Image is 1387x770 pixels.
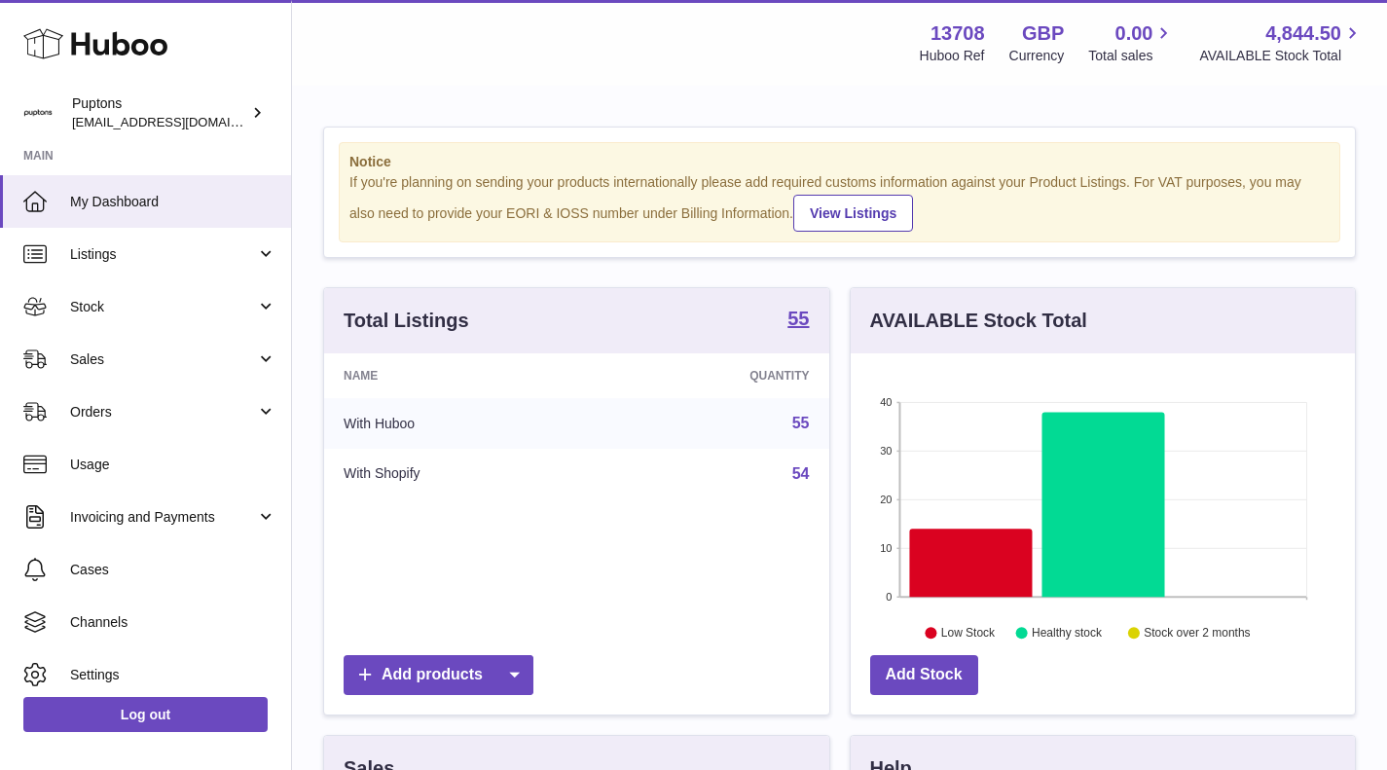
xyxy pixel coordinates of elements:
[23,697,268,732] a: Log out
[793,195,913,232] a: View Listings
[880,542,892,554] text: 10
[70,508,256,527] span: Invoicing and Payments
[870,655,978,695] a: Add Stock
[597,353,829,398] th: Quantity
[1032,626,1103,640] text: Healthy stock
[324,398,597,449] td: With Huboo
[1199,20,1364,65] a: 4,844.50 AVAILABLE Stock Total
[72,114,286,129] span: [EMAIL_ADDRESS][DOMAIN_NAME]
[344,655,533,695] a: Add products
[70,403,256,422] span: Orders
[1144,626,1250,640] text: Stock over 2 months
[1009,47,1065,65] div: Currency
[70,666,276,684] span: Settings
[72,94,247,131] div: Puptons
[70,456,276,474] span: Usage
[870,308,1087,334] h3: AVAILABLE Stock Total
[792,465,810,482] a: 54
[349,153,1330,171] strong: Notice
[886,591,892,603] text: 0
[880,396,892,408] text: 40
[920,47,985,65] div: Huboo Ref
[70,193,276,211] span: My Dashboard
[1265,20,1341,47] span: 4,844.50
[23,98,53,128] img: hello@puptons.com
[931,20,985,47] strong: 13708
[1088,47,1175,65] span: Total sales
[787,309,809,328] strong: 55
[349,173,1330,232] div: If you're planning on sending your products internationally please add required customs informati...
[324,353,597,398] th: Name
[1022,20,1064,47] strong: GBP
[880,494,892,505] text: 20
[70,298,256,316] span: Stock
[787,309,809,332] a: 55
[344,308,469,334] h3: Total Listings
[70,613,276,632] span: Channels
[880,445,892,457] text: 30
[940,626,995,640] text: Low Stock
[70,245,256,264] span: Listings
[1115,20,1153,47] span: 0.00
[1088,20,1175,65] a: 0.00 Total sales
[324,449,597,499] td: With Shopify
[70,561,276,579] span: Cases
[792,415,810,431] a: 55
[70,350,256,369] span: Sales
[1199,47,1364,65] span: AVAILABLE Stock Total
